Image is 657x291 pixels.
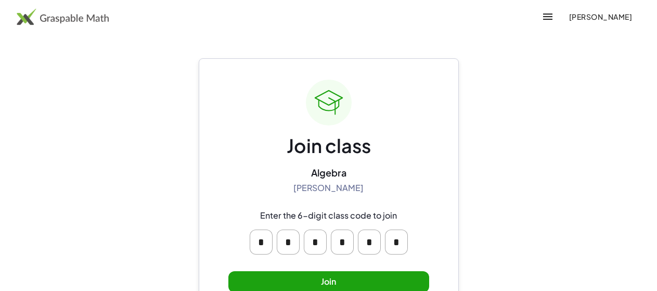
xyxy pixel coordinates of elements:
[560,7,640,26] button: [PERSON_NAME]
[293,183,364,194] div: [PERSON_NAME]
[287,134,371,158] div: Join class
[311,167,346,179] div: Algebra
[260,210,397,221] div: Enter the 6-digit class code to join
[569,12,632,21] span: [PERSON_NAME]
